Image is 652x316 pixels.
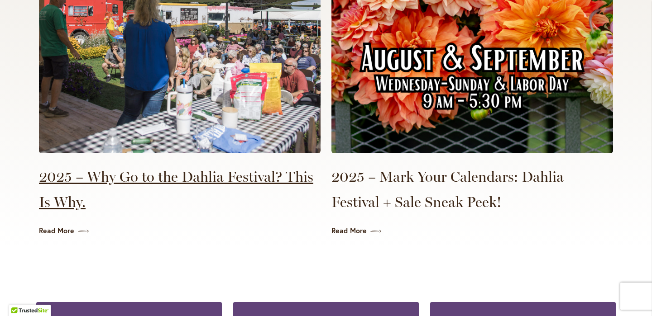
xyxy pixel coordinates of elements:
[39,226,321,236] a: Read More
[331,226,613,236] a: Read More
[39,164,321,215] a: 2025 – Why Go to the Dahlia Festival? This Is Why.
[331,164,613,215] a: 2025 – Mark Your Calendars: Dahlia Festival + Sale Sneak Peek!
